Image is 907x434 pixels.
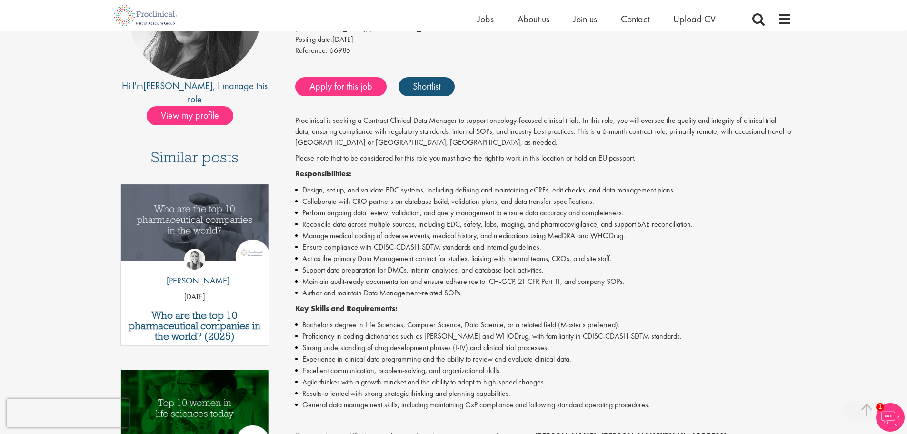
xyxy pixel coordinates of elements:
[295,196,792,207] li: Collaborate with CRO partners on database build, validation plans, and data transfer specifications.
[329,45,350,55] span: 66985
[295,34,332,44] span: Posting date:
[147,108,243,121] a: View my profile
[573,13,597,25] a: Join us
[295,77,387,96] a: Apply for this job
[518,13,549,25] a: About us
[295,399,792,411] li: General data management skills, including maintaining GxP compliance and following standard opera...
[295,253,792,264] li: Act as the primary Data Management contact for studies, liaising with internal teams, CROs, and s...
[295,34,792,45] div: [DATE]
[121,184,269,269] a: Link to a post
[295,287,792,299] li: Author and maintain Data Management-related SOPs.
[159,249,229,292] a: Hannah Burke [PERSON_NAME]
[159,274,229,287] p: [PERSON_NAME]
[7,399,129,427] iframe: reCAPTCHA
[295,153,792,164] p: Please note that to be considered for this role you must have the right to work in this location ...
[126,310,264,342] a: Who are the top 10 pharmaceutical companies in the world? (2025)
[116,79,274,106] div: Hi I'm , I manage this role
[295,331,792,342] li: Proficiency in coding dictionaries such as [PERSON_NAME] and WHODrug, with familiarity in CDISC-C...
[295,388,792,399] li: Results-oriented with strong strategic thinking and planning capabilities.
[147,106,233,125] span: View my profile
[143,80,213,92] a: [PERSON_NAME]
[151,149,239,172] h3: Similar posts
[295,184,792,196] li: Design, set up, and validate EDC systems, including defining and maintaining eCRFs, edit checks, ...
[295,365,792,376] li: Excellent communication, problem-solving, and organizational skills.
[121,184,269,261] img: Top 10 pharmaceutical companies in the world 2025
[295,353,792,365] li: Experience in clinical data programming and the ability to review and evaluate clinical data.
[295,319,792,331] li: Bachelor's degree in Life Sciences, Computer Science, Data Science, or a related field (Master's ...
[478,13,494,25] a: Jobs
[295,169,351,179] strong: Responsibilities:
[295,242,792,253] li: Ensure compliance with CDISC-CDASH-SDTM standards and internal guidelines.
[295,45,328,56] label: Reference:
[295,303,398,313] strong: Key Skills and Requirements:
[399,77,455,96] a: Shortlist
[876,403,905,432] img: Chatbot
[295,276,792,287] li: Maintain audit-ready documentation and ensure adherence to ICH-GCP, 21 CFR Part 11, and company S...
[876,403,884,411] span: 1
[295,207,792,219] li: Perform ongoing data review, validation, and query management to ensure data accuracy and complet...
[295,115,792,148] p: Proclinical is seeking a Contract Clinical Data Manager to support oncology-focused clinical tria...
[295,264,792,276] li: Support data preparation for DMCs, interim analyses, and database lock activities.
[121,292,269,303] p: [DATE]
[295,230,792,242] li: Manage medical coding of adverse events, medical history, and medications using MedDRA and WHODrug.
[621,13,649,25] a: Contact
[295,342,792,353] li: Strong understanding of drug development phases (I-IV) and clinical trial processes.
[295,219,792,230] li: Reconcile data across multiple sources, including EDC, safety, labs, imaging, and pharmacovigilan...
[673,13,716,25] a: Upload CV
[184,249,205,270] img: Hannah Burke
[295,376,792,388] li: Agile thinker with a growth mindset and the ability to adapt to high-speed changes.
